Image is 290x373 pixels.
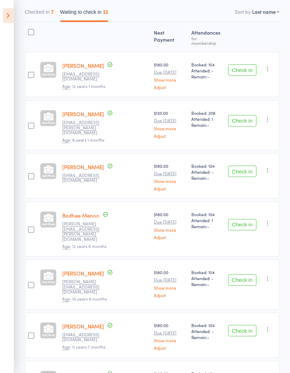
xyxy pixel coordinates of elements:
span: - [207,175,209,181]
span: Attended: - [191,328,222,334]
button: Check in [228,219,256,230]
span: Attended: - [191,67,222,73]
a: Bodhee Menon [62,212,99,219]
small: Due [DATE] [154,219,185,224]
small: dalia.s.menon@gmail.com [62,221,108,242]
button: Check in [228,325,256,336]
div: Last name [252,8,276,15]
a: Show more [154,338,185,343]
span: Remain: [191,334,222,340]
button: Check in [228,274,256,286]
a: Adjust [154,293,185,297]
span: Attended: 1 [191,217,222,223]
span: : 12 years 6 months [62,243,106,249]
div: 7 [51,9,54,15]
div: $180.00 [154,269,185,297]
small: muthuselvam.dwh@gmail.com [62,279,108,294]
div: $120.00 [154,110,185,138]
a: [PERSON_NAME] [62,270,104,277]
a: Show more [154,179,185,183]
span: Booked: 104 [191,211,222,217]
span: Remain: [191,122,222,128]
span: Attended: - [191,169,222,175]
small: Due [DATE] [154,277,185,282]
span: Attended: 1 [191,116,222,122]
span: : 11 years 7 months [62,344,105,350]
small: Due [DATE] [154,118,185,123]
span: : 10 years 8 months [62,296,107,302]
span: - [207,122,209,128]
small: Due [DATE] [154,330,185,335]
a: [PERSON_NAME] [62,62,104,69]
a: Adjust [154,134,185,138]
div: $180.00 [154,211,185,239]
span: - [207,281,209,287]
div: $180.00 [154,61,185,89]
small: Due [DATE] [154,171,185,176]
button: Check in [228,166,256,177]
span: Remain: [191,73,222,79]
a: Show more [154,126,185,131]
span: Booked: 208 [191,110,222,116]
button: Check in [228,64,256,76]
span: - [207,223,209,229]
span: Booked: 104 [191,322,222,328]
a: [PERSON_NAME] [62,110,104,118]
a: Show more [154,77,185,82]
a: Adjust [154,235,185,239]
a: [PERSON_NAME] [62,163,104,171]
div: $180.00 [154,322,185,350]
div: for membership [191,36,222,45]
div: Next Payment [151,25,188,49]
a: Adjust [154,345,185,350]
a: Show more [154,227,185,232]
button: Checked in7 [25,6,54,22]
span: : 9 years 1 months [62,137,104,143]
small: Due [DATE] [154,70,185,75]
a: Show more [154,285,185,290]
small: Cheers2rk@gmail.com [62,71,108,82]
a: [PERSON_NAME] [62,322,104,330]
span: Remain: [191,175,222,181]
a: Adjust [154,186,185,191]
label: Sort by [235,8,251,15]
a: Adjust [154,85,185,89]
span: Booked: 104 [191,61,222,67]
span: : 12 years 1 months [62,83,105,89]
button: Waiting to check in11 [60,6,109,22]
span: Remain: [191,281,222,287]
div: Atten­dances [188,25,225,49]
div: 11 [103,9,109,15]
span: Remain: [191,223,222,229]
div: $180.00 [154,163,185,191]
small: abhishek.madan@gmail.com [62,173,108,183]
small: vijay.kushwaha@gmail.com [62,120,108,135]
button: Check in [228,115,256,126]
span: Attended: - [191,275,222,281]
span: - [207,334,209,340]
span: Booked: 104 [191,269,222,275]
span: - [207,73,209,79]
span: Booked: 104 [191,163,222,169]
small: ancprathab@gmail.com [62,332,108,342]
